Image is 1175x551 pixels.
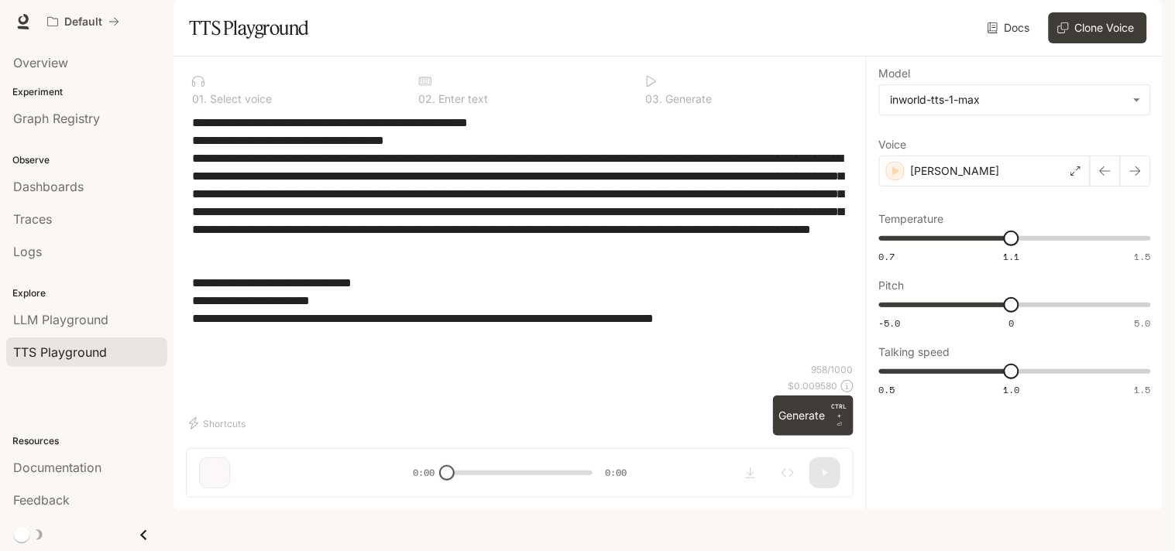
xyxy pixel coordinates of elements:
span: 0 [1009,317,1015,330]
p: [PERSON_NAME] [911,163,1000,179]
span: 5.0 [1135,317,1151,330]
span: 1.1 [1004,250,1020,263]
p: Pitch [879,280,905,291]
p: Voice [879,139,907,150]
p: 0 1 . [192,94,207,104]
a: Docs [984,12,1036,43]
p: Enter text [436,94,489,104]
p: Select voice [207,94,272,104]
div: inworld-tts-1-max [880,85,1150,115]
p: Temperature [879,214,944,224]
span: -5.0 [879,317,901,330]
button: Shortcuts [186,411,252,436]
span: 0.7 [879,250,895,263]
p: Talking speed [879,347,950,358]
p: $ 0.009580 [788,379,838,392]
p: Model [879,68,911,79]
p: Default [64,15,102,29]
button: Clone Voice [1049,12,1147,43]
p: 0 2 . [419,94,436,104]
p: 0 3 . [645,94,662,104]
span: 1.0 [1004,383,1020,396]
h1: TTS Playground [189,12,309,43]
span: 1.5 [1135,250,1151,263]
div: inworld-tts-1-max [891,92,1125,108]
span: 1.5 [1135,383,1151,396]
p: CTRL + [832,402,847,420]
p: Generate [662,94,712,104]
span: 0.5 [879,383,895,396]
button: GenerateCTRL +⏎ [773,395,854,436]
p: ⏎ [832,402,847,430]
button: All workspaces [40,6,126,37]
